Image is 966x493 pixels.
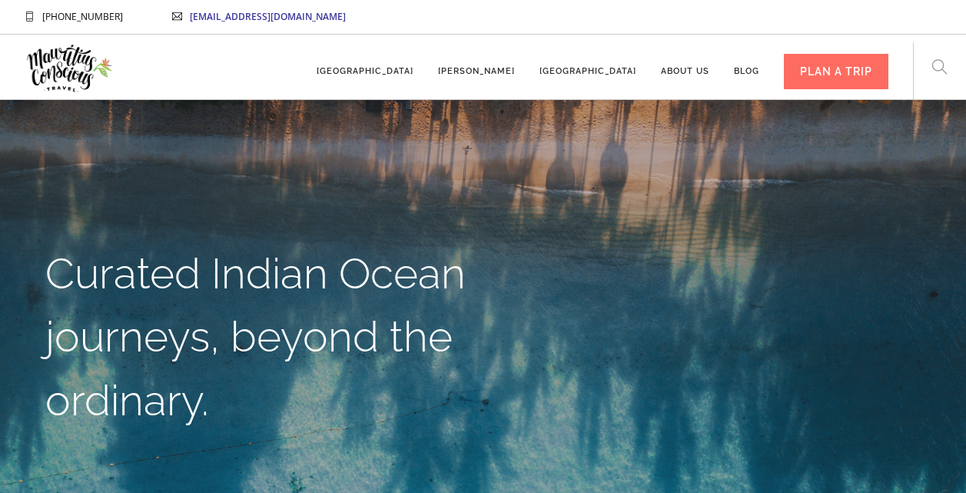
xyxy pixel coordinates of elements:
[734,43,759,85] a: Blog
[45,242,472,433] h1: Curated Indian Ocean journeys, beyond the ordinary.
[42,10,123,23] span: [PHONE_NUMBER]
[25,39,115,97] img: Mauritius Conscious Travel
[784,54,888,89] div: PLAN A TRIP
[661,43,709,85] a: About us
[539,43,636,85] a: [GEOGRAPHIC_DATA]
[317,43,413,85] a: [GEOGRAPHIC_DATA]
[190,10,346,23] a: [EMAIL_ADDRESS][DOMAIN_NAME]
[438,43,515,85] a: [PERSON_NAME]
[784,43,888,85] a: PLAN A TRIP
